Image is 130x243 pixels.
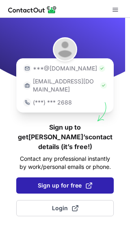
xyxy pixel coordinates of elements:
[16,122,114,151] h1: Sign up to get [PERSON_NAME]’s contact details (it’s free!)
[23,81,31,90] img: https://contactout.com/extension/app/static/media/login-work-icon.638a5007170bc45168077fde17b29a1...
[99,65,105,72] img: Check Icon
[100,82,107,89] img: Check Icon
[16,177,114,194] button: Sign up for free
[52,204,78,212] span: Login
[16,200,114,216] button: Login
[8,5,57,15] img: ContactOut v5.3.10
[23,64,31,72] img: https://contactout.com/extension/app/static/media/login-email-icon.f64bce713bb5cd1896fef81aa7b14a...
[33,77,99,94] p: [EMAIL_ADDRESS][DOMAIN_NAME]
[16,155,114,171] p: Contact any professional instantly by work/personal emails or phone.
[33,64,97,72] p: ***@[DOMAIN_NAME]
[53,37,77,62] img: Muhammad Saleem
[38,181,92,190] span: Sign up for free
[23,98,31,107] img: https://contactout.com/extension/app/static/media/login-phone-icon.bacfcb865e29de816d437549d7f4cb...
